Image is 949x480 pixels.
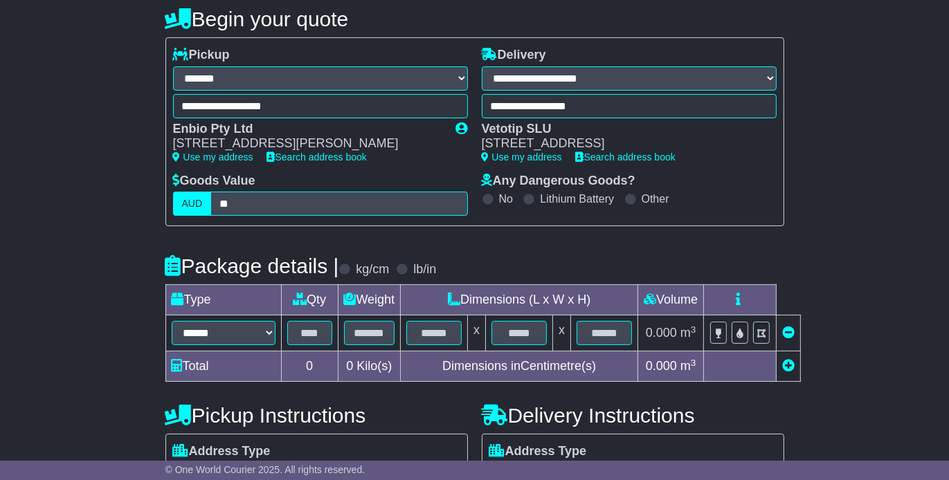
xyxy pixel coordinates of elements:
[576,151,676,163] a: Search address book
[165,351,281,382] td: Total
[401,351,638,382] td: Dimensions in Centimetre(s)
[482,48,546,63] label: Delivery
[482,122,763,137] div: Vetotip SLU
[782,326,795,340] a: Remove this item
[173,48,230,63] label: Pickup
[173,444,271,459] label: Address Type
[482,136,763,151] div: [STREET_ADDRESS]
[489,444,587,459] label: Address Type
[338,285,401,315] td: Weight
[482,151,562,163] a: Use my address
[267,151,367,163] a: Search address book
[281,285,338,315] td: Qty
[680,326,696,340] span: m
[646,326,677,340] span: 0.000
[346,359,353,373] span: 0
[680,359,696,373] span: m
[173,122,442,137] div: Enbio Pty Ltd
[401,285,638,315] td: Dimensions (L x W x H)
[173,174,255,189] label: Goods Value
[356,262,389,277] label: kg/cm
[165,255,339,277] h4: Package details |
[691,358,696,368] sup: 3
[782,359,795,373] a: Add new item
[173,136,442,151] div: [STREET_ADDRESS][PERSON_NAME]
[691,324,696,335] sup: 3
[540,192,614,205] label: Lithium Battery
[638,285,704,315] td: Volume
[499,192,513,205] label: No
[642,192,669,205] label: Other
[482,174,635,189] label: Any Dangerous Goods?
[173,192,212,216] label: AUD
[165,464,365,475] span: © One World Courier 2025. All rights reserved.
[281,351,338,382] td: 0
[165,8,784,30] h4: Begin your quote
[482,404,784,427] h4: Delivery Instructions
[338,351,401,382] td: Kilo(s)
[646,359,677,373] span: 0.000
[468,315,486,351] td: x
[165,404,468,427] h4: Pickup Instructions
[165,285,281,315] td: Type
[553,315,571,351] td: x
[173,151,253,163] a: Use my address
[413,262,436,277] label: lb/in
